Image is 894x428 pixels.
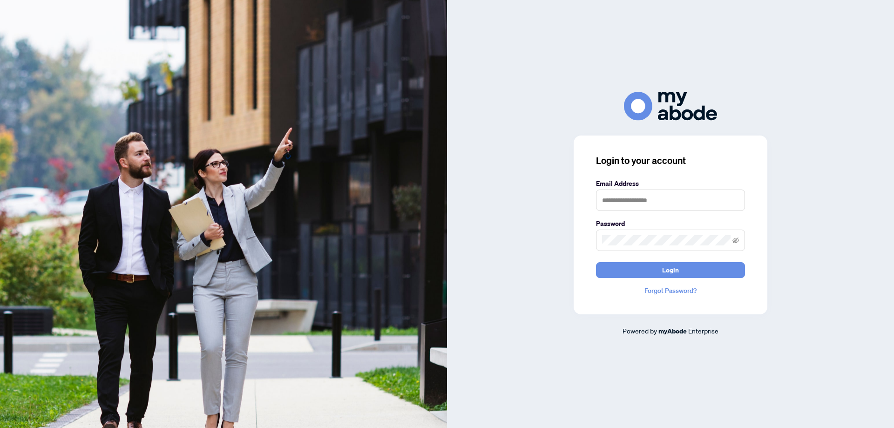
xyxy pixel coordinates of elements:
[623,326,657,335] span: Powered by
[596,262,745,278] button: Login
[624,92,717,120] img: ma-logo
[596,285,745,296] a: Forgot Password?
[732,237,739,244] span: eye-invisible
[596,154,745,167] h3: Login to your account
[658,326,687,336] a: myAbode
[596,178,745,189] label: Email Address
[662,263,679,278] span: Login
[596,218,745,229] label: Password
[688,326,718,335] span: Enterprise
